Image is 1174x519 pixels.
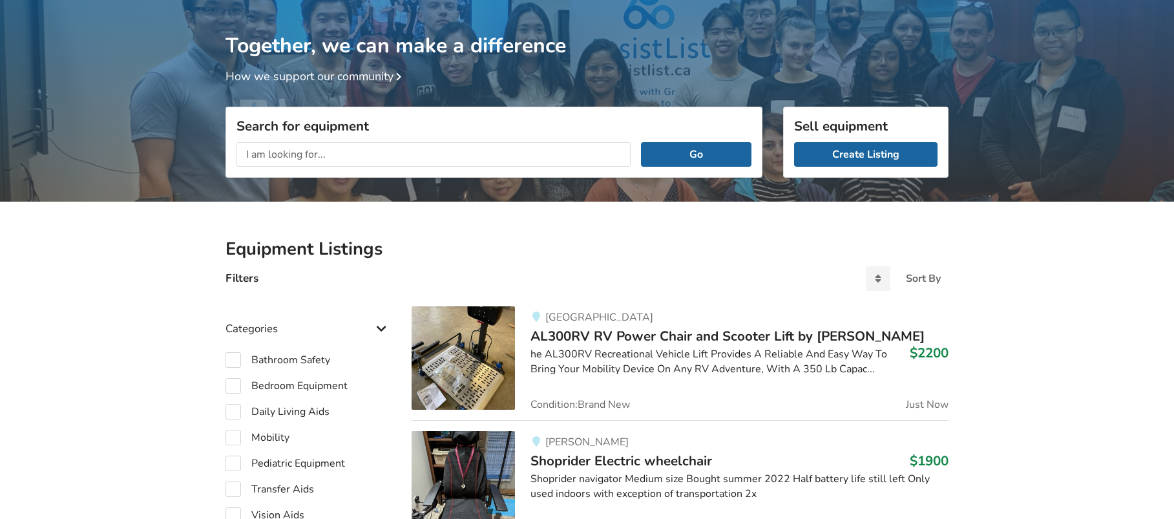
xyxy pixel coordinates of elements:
div: Categories [225,296,391,342]
span: AL300RV RV Power Chair and Scooter Lift by [PERSON_NAME] [530,327,925,345]
h2: Equipment Listings [225,238,949,260]
h3: Sell equipment [794,118,938,134]
a: Create Listing [794,142,938,167]
label: Daily Living Aids [225,404,330,419]
h3: Search for equipment [236,118,751,134]
h4: Filters [225,271,258,286]
div: Sort By [906,273,941,284]
a: How we support our community [225,69,406,84]
h3: $1900 [910,452,949,469]
img: mobility-al300rv rv power chair and scooter lift by harmar [412,306,515,410]
h3: $2200 [910,344,949,361]
span: [GEOGRAPHIC_DATA] [545,310,653,324]
div: Shoprider navigator Medium size Bought summer 2022 Half battery life still left Only used indoors... [530,472,949,502]
label: Mobility [225,430,289,445]
label: Bathroom Safety [225,352,330,368]
label: Transfer Aids [225,482,314,497]
span: [PERSON_NAME] [545,435,629,449]
button: Go [641,142,751,167]
a: mobility-al300rv rv power chair and scooter lift by harmar[GEOGRAPHIC_DATA]AL300RV RV Power Chair... [412,306,949,420]
div: he AL300RV Recreational Vehicle Lift Provides A Reliable And Easy Way To Bring Your Mobility Devi... [530,347,949,377]
span: Shoprider Electric wheelchair [530,452,712,470]
label: Pediatric Equipment [225,456,345,471]
span: Just Now [906,399,949,410]
label: Bedroom Equipment [225,378,348,394]
input: I am looking for... [236,142,631,167]
span: Condition: Brand New [530,399,630,410]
